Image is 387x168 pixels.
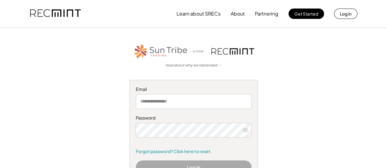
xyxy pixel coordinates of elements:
[133,43,188,60] img: STT_Horizontal_Logo%2B-%2BColor.png
[334,9,357,19] button: Log in
[30,3,81,24] img: recmint-logotype%403x.png
[255,8,278,20] button: Partnering
[231,8,245,20] button: About
[166,63,222,68] a: read about why we rebranded →
[136,86,251,92] div: Email
[177,8,221,20] button: Learn about SRECs
[211,48,254,55] img: recmint-logotype%403x.png
[136,115,251,121] div: Password
[288,9,324,19] button: Get Started
[136,148,251,155] a: Forgot password? Click here to reset.
[191,49,208,54] div: is now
